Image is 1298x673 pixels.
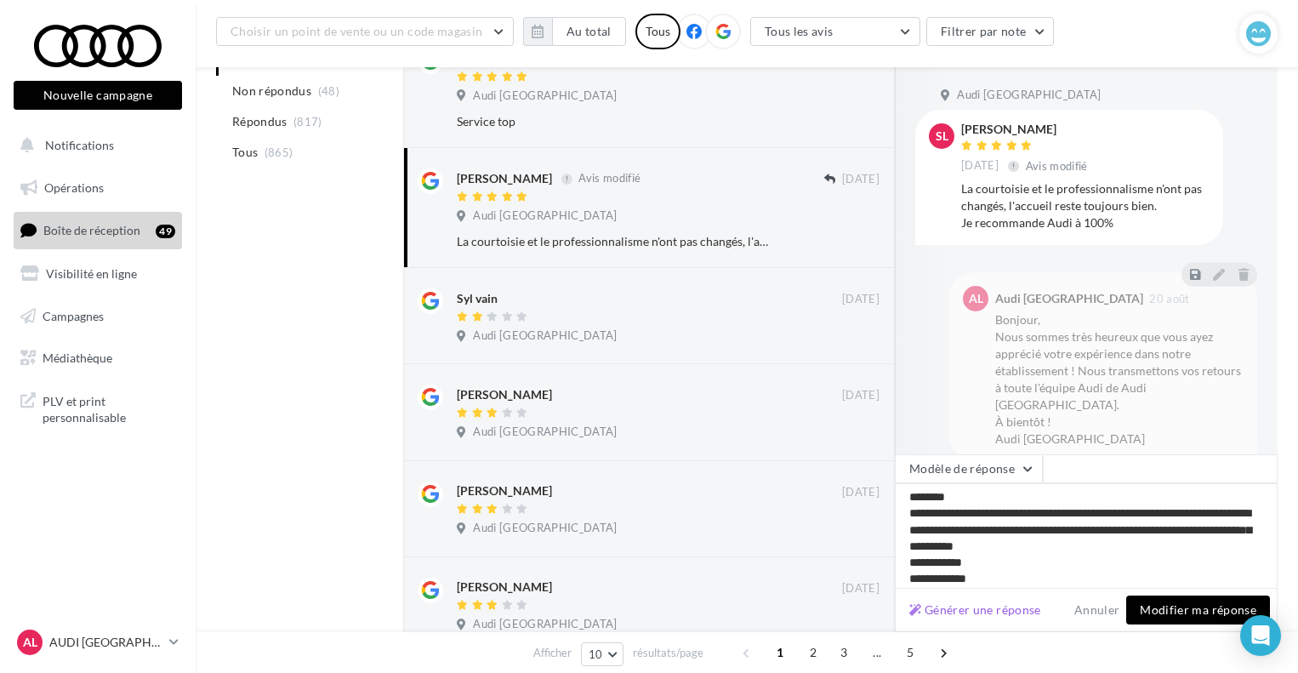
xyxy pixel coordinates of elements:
[473,208,617,224] span: Audi [GEOGRAPHIC_DATA]
[457,233,769,250] div: La courtoisie et le professionnalisme n'ont pas changés, l'accueil reste toujours bien. Je recomm...
[43,351,112,365] span: Médiathèque
[457,579,552,596] div: [PERSON_NAME]
[578,172,640,185] span: Avis modifié
[473,617,617,632] span: Audi [GEOGRAPHIC_DATA]
[232,144,258,161] span: Tous
[216,17,514,46] button: Choisir un point de vente ou un code magasin
[897,639,924,666] span: 5
[10,299,185,334] a: Campagnes
[766,639,794,666] span: 1
[473,328,617,344] span: Audi [GEOGRAPHIC_DATA]
[43,390,175,426] span: PLV et print personnalisable
[863,639,891,666] span: ...
[10,256,185,292] a: Visibilité en ligne
[633,645,703,661] span: résultats/page
[14,626,182,659] a: AL AUDI [GEOGRAPHIC_DATA]
[1026,159,1088,173] span: Avis modifié
[10,340,185,376] a: Médiathèque
[961,123,1091,135] div: [PERSON_NAME]
[473,425,617,440] span: Audi [GEOGRAPHIC_DATA]
[232,113,287,130] span: Répondus
[318,84,339,98] span: (48)
[765,24,834,38] span: Tous les avis
[265,145,293,159] span: (865)
[902,600,1048,620] button: Générer une réponse
[842,292,880,307] span: [DATE]
[43,308,104,322] span: Campagnes
[581,642,624,666] button: 10
[473,521,617,536] span: Audi [GEOGRAPHIC_DATA]
[10,170,185,206] a: Opérations
[10,212,185,248] a: Boîte de réception49
[44,180,104,195] span: Opérations
[842,581,880,596] span: [DATE]
[523,17,626,46] button: Au total
[842,172,880,187] span: [DATE]
[23,634,37,651] span: AL
[457,482,552,499] div: [PERSON_NAME]
[10,128,179,163] button: Notifications
[1240,615,1281,656] div: Open Intercom Messenger
[457,170,552,187] div: [PERSON_NAME]
[231,24,482,38] span: Choisir un point de vente ou un code magasin
[926,17,1055,46] button: Filtrer par note
[14,81,182,110] button: Nouvelle campagne
[842,388,880,403] span: [DATE]
[232,83,311,100] span: Non répondus
[957,88,1101,103] span: Audi [GEOGRAPHIC_DATA]
[45,138,114,152] span: Notifications
[995,293,1143,305] div: Audi [GEOGRAPHIC_DATA]
[46,266,137,281] span: Visibilité en ligne
[1149,294,1189,305] span: 20 août
[995,311,1244,448] div: Bonjour, Nous sommes très heureux que vous ayez apprécié votre expérience dans notre établissemen...
[969,290,983,307] span: AL
[457,290,498,307] div: Syl vain
[457,386,552,403] div: [PERSON_NAME]
[552,17,626,46] button: Au total
[589,647,603,661] span: 10
[1126,596,1270,625] button: Modifier ma réponse
[961,158,999,174] span: [DATE]
[533,645,572,661] span: Afficher
[473,88,617,104] span: Audi [GEOGRAPHIC_DATA]
[49,634,162,651] p: AUDI [GEOGRAPHIC_DATA]
[156,225,175,238] div: 49
[457,113,769,130] div: Service top
[830,639,857,666] span: 3
[293,115,322,128] span: (817)
[800,639,827,666] span: 2
[750,17,920,46] button: Tous les avis
[961,180,1210,231] div: La courtoisie et le professionnalisme n'ont pas changés, l'accueil reste toujours bien. Je recomm...
[842,485,880,500] span: [DATE]
[43,223,140,237] span: Boîte de réception
[1067,600,1126,620] button: Annuler
[936,128,948,145] span: SL
[10,383,185,433] a: PLV et print personnalisable
[895,454,1043,483] button: Modèle de réponse
[635,14,680,49] div: Tous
